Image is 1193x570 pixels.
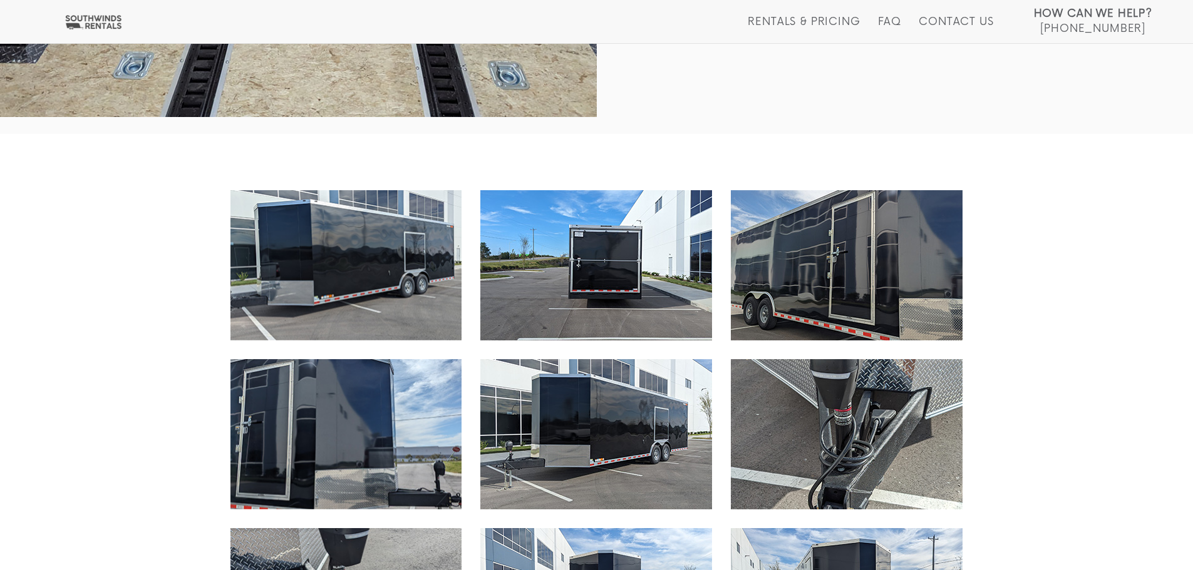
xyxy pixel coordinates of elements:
[1034,8,1152,20] strong: How Can We Help?
[480,359,712,509] a: Wells Cargo® 8.5x24 Enclosed Cargo Trailer/Auto Hauler
[878,16,902,43] a: FAQ
[230,190,462,340] a: Wells Cargo® 8.5x24 Enclosed Cargo Trailer/Auto Hauler
[63,14,124,30] img: Southwinds Rentals Logo
[230,359,462,509] a: Wells Cargo® 8.5x24 Enclosed Cargo Trailer/Auto Hauler
[748,16,860,43] a: Rentals & Pricing
[919,16,993,43] a: Contact Us
[480,190,712,340] a: Wells Cargo® 8.5x24 Enclosed Cargo Trailer/Auto Hauler
[731,359,963,509] a: Wells Cargo® 8.5x24 Enclosed Cargo Trailer/Auto Hauler
[1040,23,1145,35] span: [PHONE_NUMBER]
[1034,6,1152,34] a: How Can We Help? [PHONE_NUMBER]
[731,190,963,340] a: Wells Cargo® 8.5x24 Enclosed Cargo Trailer/Auto Hauler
